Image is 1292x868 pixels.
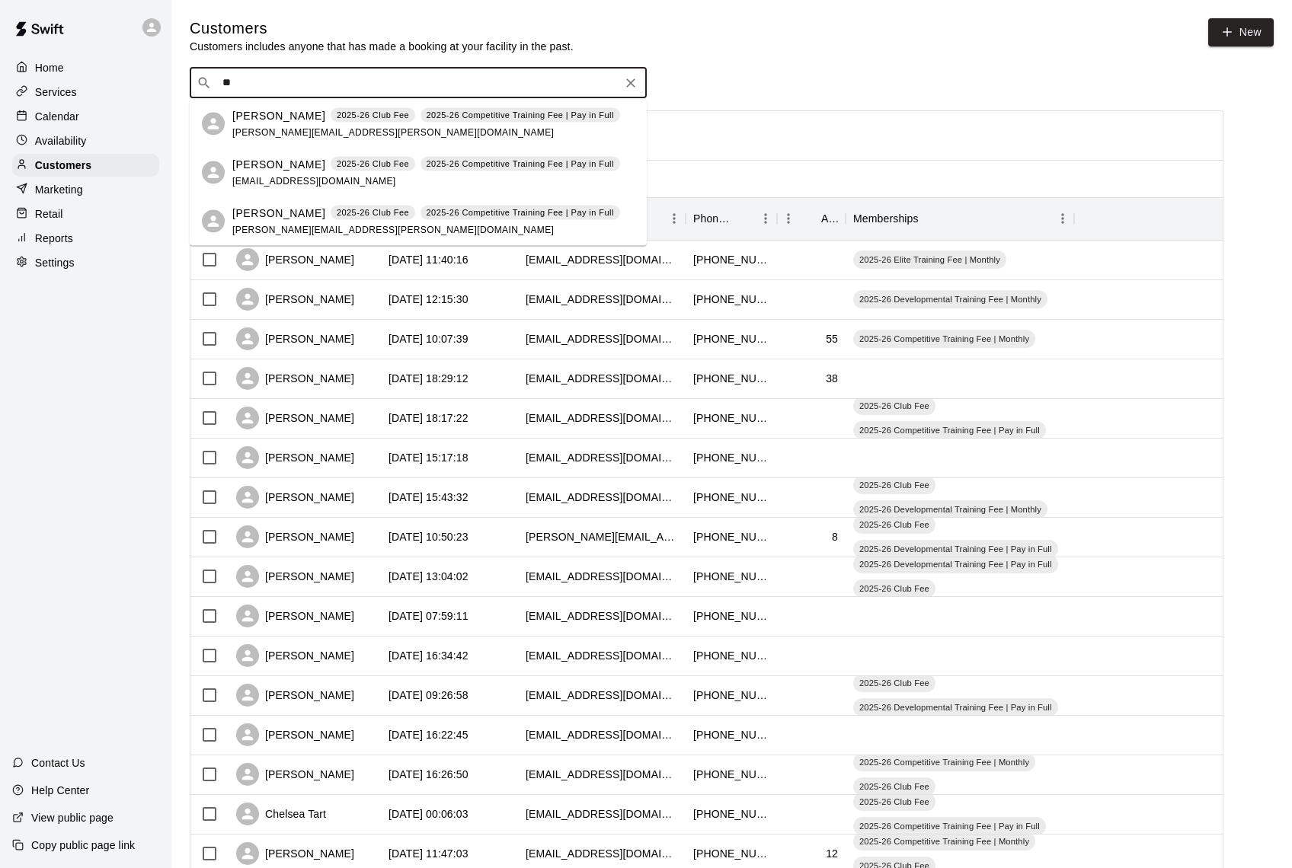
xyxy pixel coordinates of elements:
[389,331,469,346] div: 2025-10-07 10:07:39
[31,783,89,798] p: Help Center
[526,648,678,663] div: stl.stevo@yahoo.com
[777,207,800,230] button: Menu
[518,197,686,240] div: Email
[686,197,777,240] div: Phone Number
[389,846,469,861] div: 2025-09-01 11:47:03
[236,288,354,311] div: [PERSON_NAME]
[693,450,769,465] div: +16188300354
[236,367,354,390] div: [PERSON_NAME]
[232,126,554,137] span: [PERSON_NAME][EMAIL_ADDRESS][PERSON_NAME][DOMAIN_NAME]
[853,333,1035,345] span: 2025-26 Competitive Training Fee | Monthly
[236,684,354,707] div: [PERSON_NAME]
[853,421,1046,439] div: 2025-26 Competitive Training Fee | Pay in Full
[232,175,396,186] span: [EMAIL_ADDRESS][DOMAIN_NAME]
[853,397,935,415] div: 2025-26 Club Fee
[526,331,678,346] div: soderlundrob@gmail.com
[236,248,354,271] div: [PERSON_NAME]
[693,806,769,822] div: +16186061287
[12,227,159,250] a: Reports
[389,688,469,703] div: 2025-09-15 09:26:58
[526,688,678,703] div: barkerg23@gmail.com
[427,206,614,219] p: 2025-26 Competitive Training Fee | Pay in Full
[389,450,469,465] div: 2025-09-28 15:17:18
[526,846,678,861] div: kaitlynems694@gmail.com
[853,820,1046,832] span: 2025-26 Competitive Training Fee | Pay in Full
[800,208,821,229] button: Sort
[236,446,354,469] div: [PERSON_NAME]
[853,777,935,796] div: 2025-26 Club Fee
[693,727,769,742] div: +16614299581
[853,780,935,793] span: 2025-26 Club Fee
[526,806,678,822] div: chelseatart83@gmail.com
[12,81,159,104] a: Services
[693,648,769,663] div: +16187794228
[846,197,1074,240] div: Memberships
[693,410,769,426] div: +16187413392
[853,698,1058,716] div: 2025-26 Developmental Training Fee | Pay in Full
[526,371,678,386] div: justkp2010@gmail.com
[202,113,225,136] div: Dawn Lambert
[853,540,1058,558] div: 2025-26 Developmental Training Fee | Pay in Full
[389,490,469,505] div: 2025-09-25 15:43:32
[853,479,935,491] span: 2025-26 Club Fee
[853,500,1047,519] div: 2025-26 Developmental Training Fee | Monthly
[12,203,159,225] div: Retail
[526,292,678,307] div: klldesign19@gmail.com
[853,582,935,595] span: 2025-26 Club Fee
[693,608,769,624] div: +12178512570
[389,529,469,544] div: 2025-09-25 10:50:23
[821,197,838,240] div: Age
[777,197,846,240] div: Age
[236,763,354,786] div: [PERSON_NAME]
[202,161,225,184] div: Madison Bertelsman
[35,109,79,124] p: Calendar
[236,565,354,588] div: [PERSON_NAME]
[853,817,1046,835] div: 2025-26 Competitive Training Fee | Pay in Full
[693,846,769,861] div: +16185145889
[236,486,354,509] div: [PERSON_NAME]
[526,608,678,624] div: rondanoe@gmail.com
[693,197,733,240] div: Phone Number
[853,503,1047,515] span: 2025-26 Developmental Training Fee | Monthly
[232,156,325,172] p: [PERSON_NAME]
[526,252,678,267] div: krugerderick82@gmail.com
[202,210,225,233] div: Darryl Lambert
[337,206,409,219] p: 2025-26 Club Fee
[236,605,354,627] div: [PERSON_NAME]
[337,109,409,122] p: 2025-26 Club Fee
[853,251,1006,269] div: 2025-26 Elite Training Fee | Monthly
[853,515,935,534] div: 2025-26 Club Fee
[31,755,85,771] p: Contact Us
[35,182,83,197] p: Marketing
[427,158,614,171] p: 2025-26 Competitive Training Fee | Pay in Full
[853,753,1035,771] div: 2025-26 Competitive Training Fee | Monthly
[232,107,325,123] p: [PERSON_NAME]
[236,803,326,825] div: Chelsea Tart
[526,569,678,584] div: mcdaniel119@gmail.com
[526,529,678,544] div: molina@wustl.edu
[853,793,935,811] div: 2025-26 Club Fee
[693,292,769,307] div: +18162582102
[12,178,159,201] a: Marketing
[12,154,159,177] div: Customers
[853,293,1047,305] span: 2025-26 Developmental Training Fee | Monthly
[236,327,354,350] div: [PERSON_NAME]
[12,105,159,128] a: Calendar
[236,644,354,667] div: [PERSON_NAME]
[236,723,354,746] div: [PERSON_NAME]
[853,254,1006,266] span: 2025-26 Elite Training Fee | Monthly
[620,72,641,94] button: Clear
[232,205,325,221] p: [PERSON_NAME]
[35,206,63,222] p: Retail
[526,727,678,742] div: sbrnwht.sw@gmail.com
[853,555,1058,573] div: 2025-26 Developmental Training Fee | Pay in Full
[389,410,469,426] div: 2025-09-30 18:17:22
[12,251,159,274] a: Settings
[389,767,469,782] div: 2025-09-06 16:26:50
[853,543,1058,555] span: 2025-26 Developmental Training Fee | Pay in Full
[236,407,354,429] div: [PERSON_NAME]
